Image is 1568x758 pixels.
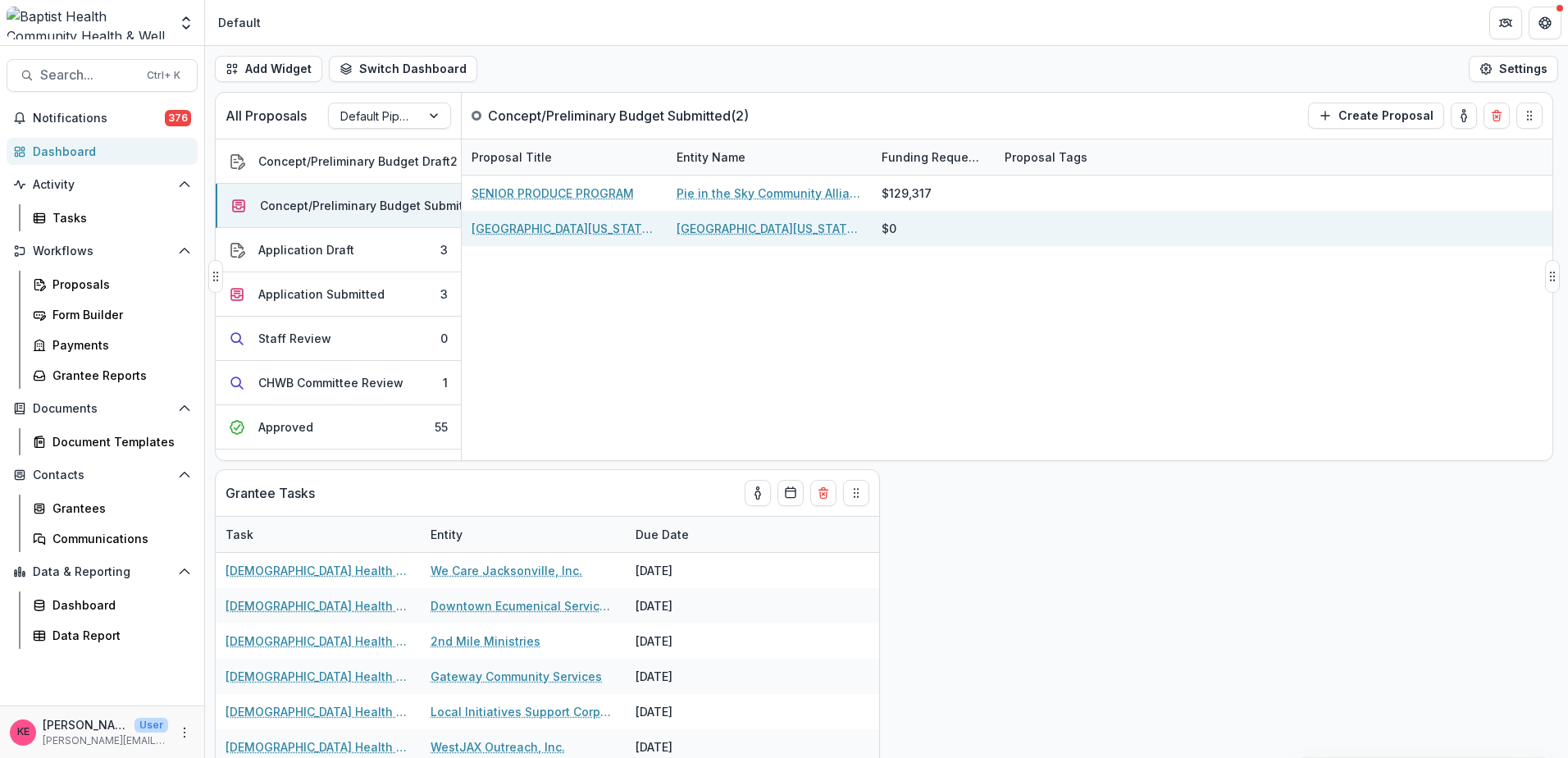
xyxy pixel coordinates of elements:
a: We Care Jacksonville, Inc. [431,562,582,579]
div: Proposal Title [462,139,667,175]
div: Application Submitted [258,285,385,303]
a: Pie in the Sky Community Alliance [677,185,862,202]
div: CHWB Committee Review [258,374,403,391]
button: Open Workflows [7,238,198,264]
button: Application Draft3 [216,228,461,272]
nav: breadcrumb [212,11,267,34]
p: All Proposals [226,106,307,126]
a: Payments [26,331,198,358]
button: Concept/Preliminary Budget Draft2 [216,139,461,184]
div: Dashboard [52,596,185,614]
a: [GEOGRAPHIC_DATA][US_STATE], Dept. of Health Disparities [677,220,862,237]
p: Concept/Preliminary Budget Submitted ( 2 ) [488,106,749,126]
div: Proposal Tags [995,139,1200,175]
a: Document Templates [26,428,198,455]
div: Entity Name [667,139,872,175]
a: WestJAX Outreach, Inc. [431,738,565,756]
div: Dashboard [33,143,185,160]
button: toggle-assigned-to-me [745,480,771,506]
button: CHWB Committee Review1 [216,361,461,405]
div: Due Date [626,517,749,552]
a: Tasks [26,204,198,231]
button: Open Contacts [7,462,198,488]
a: [DEMOGRAPHIC_DATA] Health Strategic Investment Impact Report 2 [226,738,411,756]
button: Search... [7,59,198,92]
a: Communications [26,525,198,552]
button: Drag [1545,260,1560,293]
button: Add Widget [215,56,322,82]
div: Katie E [17,727,30,737]
div: [DATE] [626,659,749,694]
div: Form Builder [52,306,185,323]
button: Settings [1469,56,1558,82]
button: Get Help [1529,7,1561,39]
a: [DEMOGRAPHIC_DATA] Health Strategic Investment Impact Report 2 [226,597,411,614]
div: Task [216,526,263,543]
div: Funding Requested [872,139,995,175]
div: Communications [52,530,185,547]
div: Concept/Preliminary Budget Submitted [260,197,482,214]
div: Due Date [626,526,699,543]
div: Approved [258,418,313,436]
a: Data Report [26,622,198,649]
div: 3 [440,241,448,258]
div: Concept/Preliminary Budget Draft [258,153,450,170]
a: [DEMOGRAPHIC_DATA] Health Strategic Investment Impact Report 2 [226,668,411,685]
button: Notifications376 [7,105,198,131]
div: [DATE] [626,694,749,729]
div: 55 [435,418,448,436]
div: Data Report [52,627,185,644]
div: Proposal Tags [995,148,1097,166]
p: [PERSON_NAME][EMAIL_ADDRESS][DOMAIN_NAME] [43,733,168,748]
a: Downtown Ecumenical Services Council - DESC [431,597,616,614]
p: Grantee Tasks [226,483,315,503]
button: Drag [208,260,223,293]
span: 376 [165,110,191,126]
a: Dashboard [26,591,198,619]
div: Entity [421,517,626,552]
div: 1 [443,374,448,391]
button: Open entity switcher [175,7,198,39]
a: Gateway Community Services [431,668,602,685]
div: Entity Name [667,148,755,166]
a: Local Initiatives Support Corporation [431,703,616,720]
div: Staff Review [258,330,331,347]
div: [DATE] [626,553,749,588]
button: Open Data & Reporting [7,559,198,585]
a: [DEMOGRAPHIC_DATA] Health Strategic Investment Impact Report [226,562,411,579]
button: Delete card [810,480,836,506]
span: Search... [40,67,137,83]
div: [DATE] [626,623,749,659]
div: 3 [440,285,448,303]
a: 2nd Mile Ministries [431,632,540,650]
span: Data & Reporting [33,565,171,579]
a: Grantee Reports [26,362,198,389]
button: Staff Review0 [216,317,461,361]
div: [DATE] [626,588,749,623]
div: Grantee Reports [52,367,185,384]
button: Approved55 [216,405,461,450]
button: Open Activity [7,171,198,198]
button: Open Documents [7,395,198,422]
div: 2 [450,153,458,170]
a: SENIOR PRODUCE PROGRAM [472,185,634,202]
div: Application Draft [258,241,354,258]
p: [PERSON_NAME] [43,716,128,733]
button: Delete card [1484,103,1510,129]
div: Document Templates [52,433,185,450]
a: Proposals [26,271,198,298]
div: $129,317 [882,185,932,202]
span: Notifications [33,112,165,126]
a: [DEMOGRAPHIC_DATA] Health Strategic Investment Impact Report 2 [226,703,411,720]
span: Workflows [33,244,171,258]
a: Dashboard [7,138,198,165]
div: Ctrl + K [144,66,184,84]
span: Contacts [33,468,171,482]
p: User [134,718,168,733]
div: $0 [882,220,896,237]
div: 0 [440,330,448,347]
